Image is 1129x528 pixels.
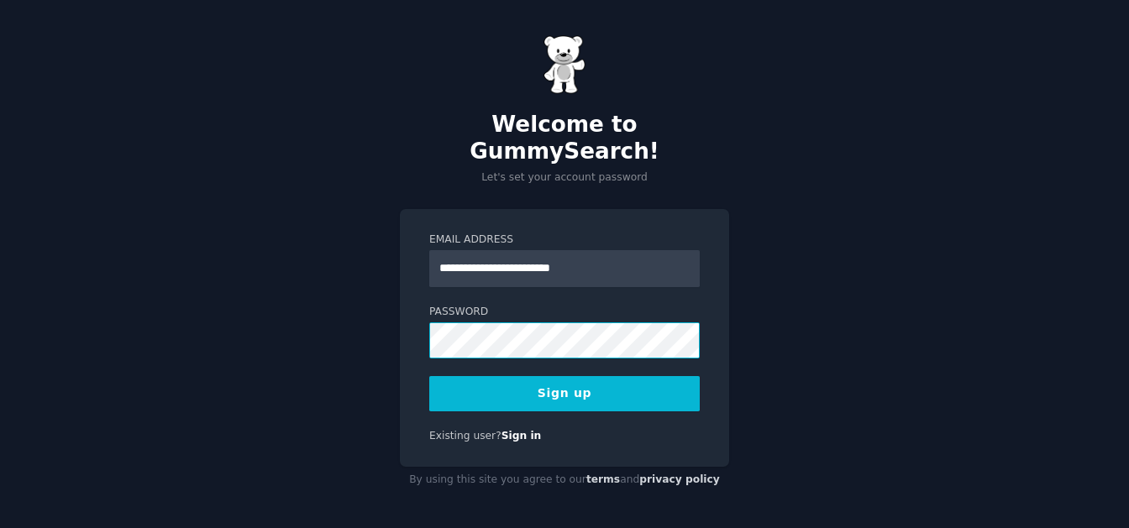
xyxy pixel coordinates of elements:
[639,473,720,485] a: privacy policy
[400,170,729,186] p: Let's set your account password
[400,467,729,494] div: By using this site you agree to our and
[400,112,729,165] h2: Welcome to GummySearch!
[429,430,501,442] span: Existing user?
[543,35,586,94] img: Gummy Bear
[586,473,620,485] a: terms
[429,305,700,320] label: Password
[429,233,700,248] label: Email Address
[429,376,700,411] button: Sign up
[501,430,542,442] a: Sign in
